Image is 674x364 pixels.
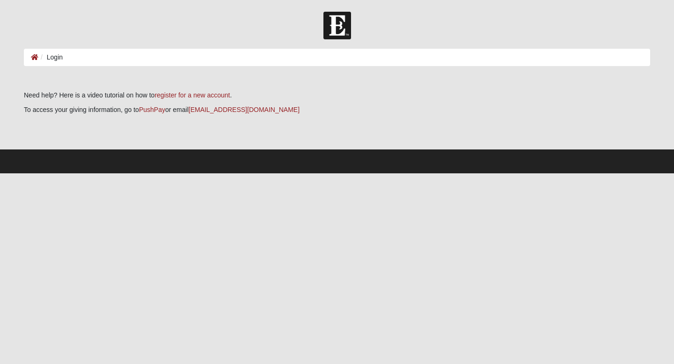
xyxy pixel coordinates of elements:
[154,91,230,99] a: register for a new account
[38,52,63,62] li: Login
[323,12,351,39] img: Church of Eleven22 Logo
[139,106,165,113] a: PushPay
[24,105,650,115] p: To access your giving information, go to or email
[189,106,300,113] a: [EMAIL_ADDRESS][DOMAIN_NAME]
[24,90,650,100] p: Need help? Here is a video tutorial on how to .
